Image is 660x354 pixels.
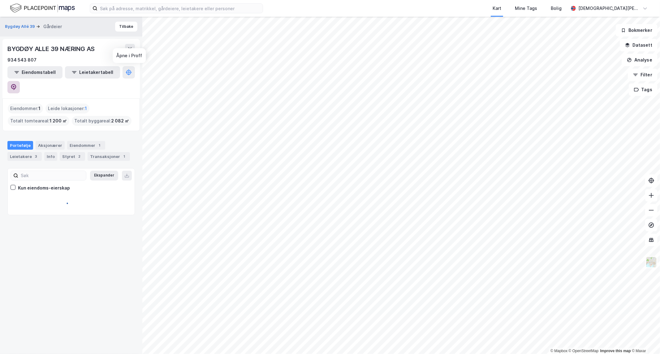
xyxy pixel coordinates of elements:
img: Z [645,256,657,268]
div: Kart [493,5,501,12]
div: Totalt tomteareal : [8,116,69,126]
span: 2 082 ㎡ [111,117,129,125]
div: Gårdeier [43,23,62,30]
div: Styret [60,152,85,161]
span: 1 200 ㎡ [50,117,67,125]
div: Leietakere [7,152,42,161]
div: Transaksjoner [88,152,130,161]
a: Improve this map [600,349,631,353]
div: Kun eiendoms-eierskap [18,184,70,192]
button: Ekspander [90,171,118,181]
button: Bygdøy Allé 39 [5,23,36,30]
span: 1 [38,105,41,112]
div: BYGDØY ALLE 39 NÆRING AS [7,44,96,54]
img: spinner.a6d8c91a73a9ac5275cf975e30b51cfb.svg [66,198,76,207]
div: 1 [121,153,127,160]
button: Tilbake [115,22,137,32]
div: Bolig [551,5,562,12]
div: Kontrollprogram for chat [629,324,660,354]
span: 1 [85,105,87,112]
input: Søk [18,171,86,180]
button: Datasett [620,39,658,51]
div: 934 543 807 [7,56,37,64]
iframe: Chat Widget [629,324,660,354]
div: [DEMOGRAPHIC_DATA][PERSON_NAME] [578,5,640,12]
a: Mapbox [550,349,567,353]
img: logo.f888ab2527a4732fd821a326f86c7f29.svg [10,3,75,14]
div: Eiendommer [67,141,105,150]
button: Eiendomstabell [7,66,63,79]
input: Søk på adresse, matrikkel, gårdeiere, leietakere eller personer [97,4,263,13]
button: Analyse [622,54,658,66]
button: Bokmerker [616,24,658,36]
a: OpenStreetMap [569,349,599,353]
div: Mine Tags [515,5,537,12]
div: Leide lokasjoner : [45,104,89,113]
div: Totalt byggareal : [72,116,132,126]
div: Aksjonærer [36,141,65,150]
div: 2 [76,153,83,160]
div: Portefølje [7,141,33,150]
button: Filter [628,69,658,81]
button: Tags [629,83,658,96]
div: Info [44,152,57,161]
div: 3 [33,153,39,160]
div: 1 [97,142,103,148]
button: Leietakertabell [65,66,120,79]
div: Eiendommer : [8,104,43,113]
